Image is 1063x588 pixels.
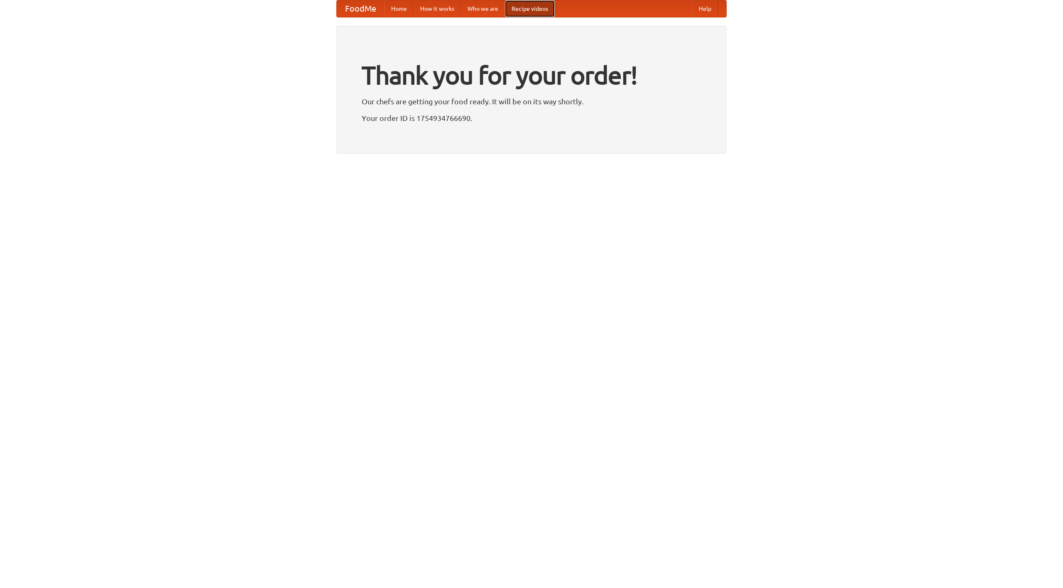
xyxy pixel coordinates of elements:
a: FoodMe [337,0,385,17]
a: Who we are [461,0,505,17]
a: Help [692,0,718,17]
a: Home [385,0,414,17]
h1: Thank you for your order! [362,55,701,95]
p: Our chefs are getting your food ready. It will be on its way shortly. [362,95,701,108]
a: How it works [414,0,461,17]
p: Your order ID is 1754934766690. [362,112,701,124]
a: Recipe videos [505,0,555,17]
